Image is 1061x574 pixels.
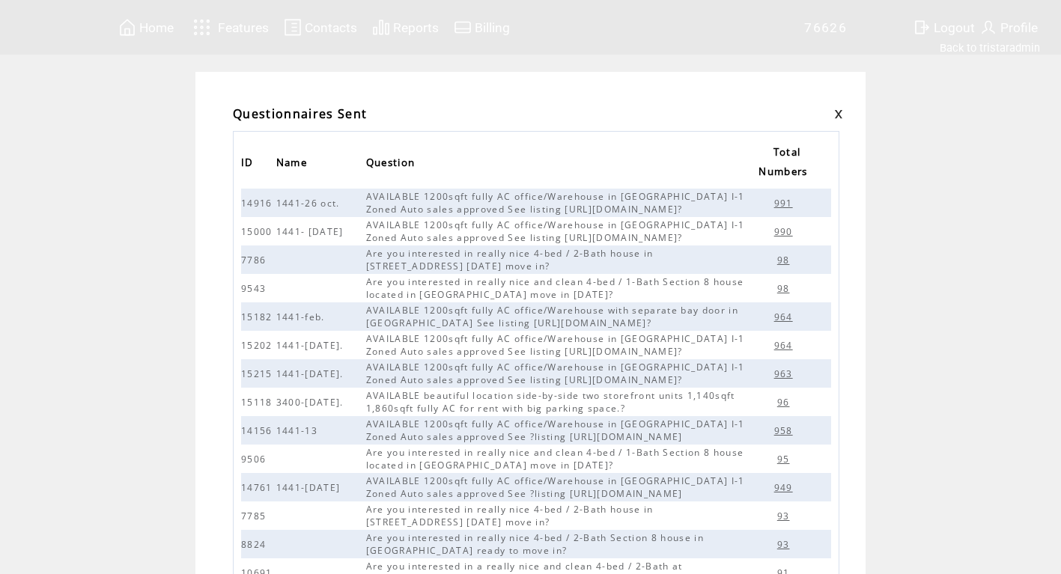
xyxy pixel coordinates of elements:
span: Name [276,152,311,177]
a: Profile [977,16,1040,39]
span: Home [139,20,174,35]
span: 1441-13 [276,424,321,437]
span: 1441-[DATE]. [276,367,347,380]
span: 1441-26 oct. [276,197,344,210]
span: 15000 [241,225,276,238]
span: 98 [777,282,794,295]
a: Contacts [282,16,359,39]
a: 963 [774,367,800,379]
span: Are you interested in really nice 4-bed / 2-Bath Section 8 house in [GEOGRAPHIC_DATA] ready to mo... [366,531,704,557]
span: Billing [475,20,510,35]
a: 958 [774,424,800,436]
span: ID [241,152,258,177]
span: Logout [934,20,975,35]
span: AVAILABLE 1200sqft fully AC office/Warehouse in [GEOGRAPHIC_DATA] I-1 Zoned Auto sales approved S... [366,190,745,216]
span: 76626 [804,20,847,35]
span: 8824 [241,538,270,551]
a: Name [276,151,314,176]
span: Are you interested in really nice 4-bed / 2-Bath house in [STREET_ADDRESS] [DATE] move in? [366,503,654,528]
span: Features [218,20,269,35]
span: 9506 [241,453,270,465]
a: Question [366,151,423,176]
a: 96 [777,395,797,408]
span: 15118 [241,396,276,409]
span: 1441-[DATE] [276,481,344,494]
span: 14761 [241,481,276,494]
span: 98 [777,254,794,266]
img: contacts.svg [284,18,302,37]
a: Home [116,16,176,39]
span: 96 [777,396,794,409]
span: 1441- [DATE] [276,225,347,238]
span: AVAILABLE 1200sqft fully AC office/Warehouse in [GEOGRAPHIC_DATA] I-1 Zoned Auto sales approved S... [366,418,745,443]
a: 990 [774,225,800,237]
span: 14156 [241,424,276,437]
span: 7785 [241,510,270,522]
span: 93 [777,538,794,551]
span: Reports [393,20,439,35]
img: features.svg [189,15,215,40]
span: Total Numbers [758,141,811,186]
span: 93 [777,510,794,522]
span: AVAILABLE 1200sqft fully AC office/Warehouse in [GEOGRAPHIC_DATA] I-1 Zoned Auto sales approved S... [366,332,745,358]
span: 15202 [241,339,276,352]
span: 9543 [241,282,270,295]
a: 964 [774,310,800,323]
img: profile.svg [979,18,997,37]
a: Billing [452,16,512,39]
a: 949 [774,480,800,493]
span: 990 [774,225,797,238]
a: 98 [777,281,797,294]
span: Are you interested in really nice 4-bed / 2-Bath house in [STREET_ADDRESS] [DATE] move in? [366,247,654,272]
span: 14916 [241,197,276,210]
span: 964 [774,339,797,352]
span: 991 [774,197,797,210]
span: 15182 [241,311,276,323]
span: 3400-[DATE]. [276,396,347,409]
a: 93 [777,509,797,522]
img: chart.svg [372,18,390,37]
a: 95 [777,452,797,465]
a: Features [186,13,271,42]
span: 1441-feb. [276,311,329,323]
a: Back to tristaradmin [940,41,1040,55]
span: 964 [774,311,797,323]
span: AVAILABLE 1200sqft fully AC office/Warehouse in [GEOGRAPHIC_DATA] I-1 Zoned Auto sales approved S... [366,474,745,500]
span: AVAILABLE beautiful location side-by-side two storefront units 1,140sqft 1,860sqft fully AC for r... [366,389,735,415]
span: Question [366,152,419,177]
span: 1441-[DATE]. [276,339,347,352]
a: 98 [777,253,797,266]
span: 958 [774,424,797,437]
img: exit.svg [913,18,931,37]
span: AVAILABLE 1200sqft fully AC office/Warehouse in [GEOGRAPHIC_DATA] I-1 Zoned Auto sales approved S... [366,361,745,386]
span: Contacts [305,20,357,35]
a: 991 [774,196,800,209]
span: Profile [1000,20,1038,35]
span: 949 [774,481,797,494]
img: creidtcard.svg [454,18,472,37]
span: 963 [774,367,797,380]
span: Are you interested in really nice and clean 4-bed / 1-Bath Section 8 house located in [GEOGRAPHIC... [366,275,744,301]
span: Questionnaires Sent [233,106,367,122]
a: ID [241,151,261,176]
a: Logout [910,16,977,39]
a: 93 [777,537,797,550]
span: AVAILABLE 1200sqft fully AC office/Warehouse in [GEOGRAPHIC_DATA] I-1 Zoned Auto sales approved S... [366,219,745,244]
span: AVAILABLE 1200sqft fully AC office/Warehouse with separate bay door in [GEOGRAPHIC_DATA] See list... [366,304,738,329]
a: Reports [370,16,441,39]
img: home.svg [118,18,136,37]
a: Total Numbers [758,141,815,185]
a: 964 [774,338,800,351]
span: 95 [777,453,794,465]
span: 7786 [241,254,270,266]
span: 15215 [241,367,276,380]
span: Are you interested in really nice and clean 4-bed / 1-Bath Section 8 house located in [GEOGRAPHIC... [366,446,744,471]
